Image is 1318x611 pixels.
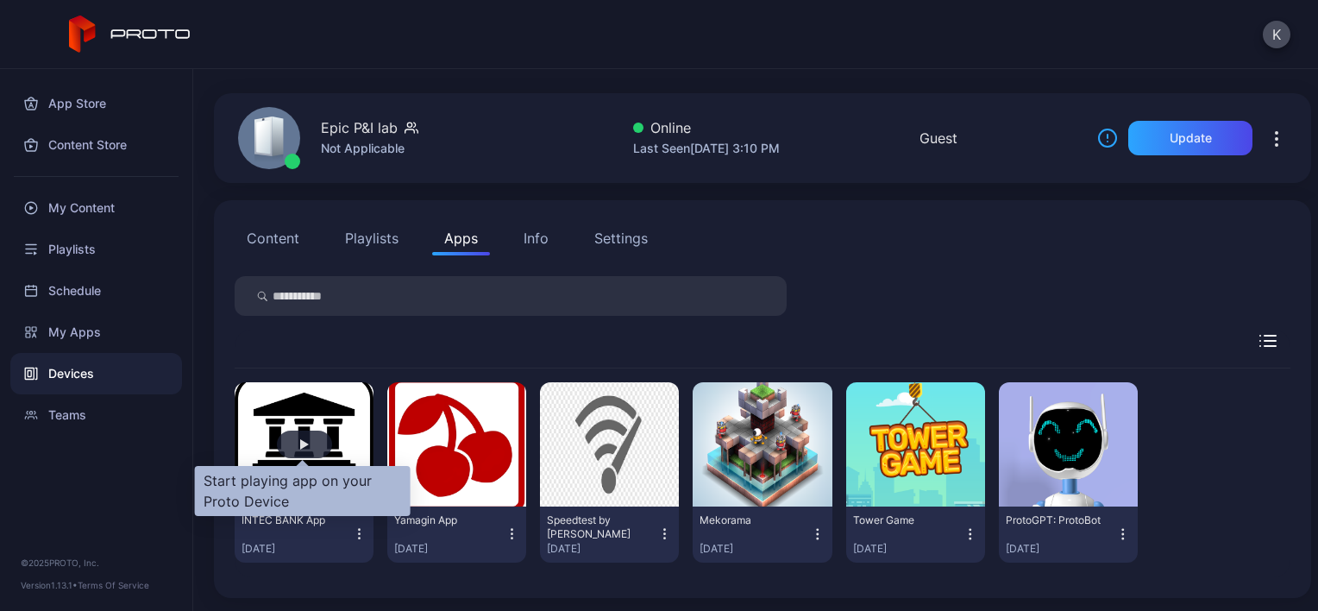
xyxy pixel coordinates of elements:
a: My Content [10,187,182,229]
div: Start playing app on your Proto Device [195,466,411,516]
a: Devices [10,353,182,394]
a: Playlists [10,229,182,270]
div: Mekorama [700,513,794,527]
a: My Apps [10,312,182,353]
div: [DATE] [700,542,810,556]
button: Content [235,221,311,255]
span: Version 1.13.1 • [21,580,78,590]
div: Guest [919,128,957,148]
button: K [1263,21,1290,48]
div: INTEC BANK App [242,513,336,527]
div: Update [1170,131,1212,145]
a: Terms Of Service [78,580,149,590]
div: Speedtest by Ookla [547,513,642,541]
div: [DATE] [1006,542,1116,556]
button: INTEC BANK App[DATE] [242,513,367,556]
div: [DATE] [394,542,505,556]
a: App Store [10,83,182,124]
div: Yamagin App [394,513,489,527]
a: Content Store [10,124,182,166]
div: Last Seen [DATE] 3:10 PM [633,138,780,159]
button: Tower Game[DATE] [853,513,978,556]
button: Settings [582,221,660,255]
button: Apps [432,221,490,255]
button: Speedtest by [PERSON_NAME][DATE] [547,513,672,556]
button: Update [1128,121,1252,155]
div: Epic P&I lab [321,117,398,138]
div: Not Applicable [321,138,418,159]
div: [DATE] [547,542,657,556]
div: [DATE] [242,542,352,556]
span: Device Details [259,38,455,71]
div: ProtoGPT: ProtoBot [1006,513,1101,527]
div: Settings [594,228,648,249]
button: Yamagin App[DATE] [394,513,519,556]
button: Info [512,221,561,255]
button: ProtoGPT: ProtoBot[DATE] [1006,513,1131,556]
div: [DATE] [853,542,963,556]
div: Info [524,228,549,249]
div: Tower Game [853,513,948,527]
div: © 2025 PROTO, Inc. [21,556,172,570]
div: Online [633,117,780,138]
button: Mekorama[DATE] [700,513,825,556]
button: Playlists [333,221,411,255]
a: Schedule [10,270,182,312]
a: Teams [10,394,182,436]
